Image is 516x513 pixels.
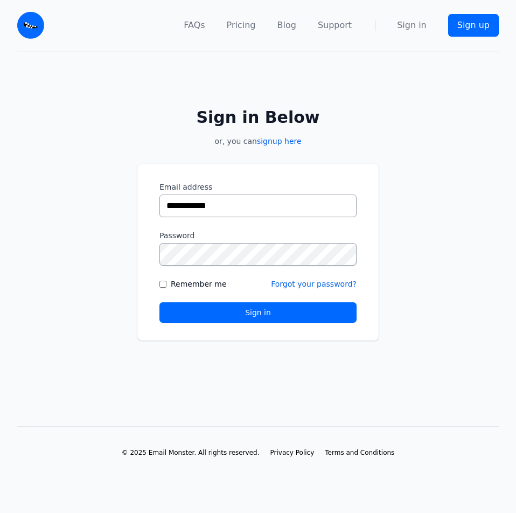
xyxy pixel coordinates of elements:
a: Support [318,19,352,32]
a: FAQs [184,19,205,32]
a: signup here [257,137,302,145]
a: Privacy Policy [270,448,315,457]
a: Pricing [227,19,256,32]
a: Terms and Conditions [325,448,394,457]
label: Password [159,230,357,241]
label: Remember me [171,279,227,289]
button: Sign in [159,302,357,323]
p: or, you can [137,136,379,147]
label: Email address [159,182,357,192]
img: Email Monster [17,12,44,39]
h2: Sign in Below [137,108,379,127]
li: © 2025 Email Monster. All rights reserved. [122,448,260,457]
a: Sign in [397,19,427,32]
a: Sign up [448,14,499,37]
a: Blog [277,19,296,32]
a: Forgot your password? [271,280,357,288]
